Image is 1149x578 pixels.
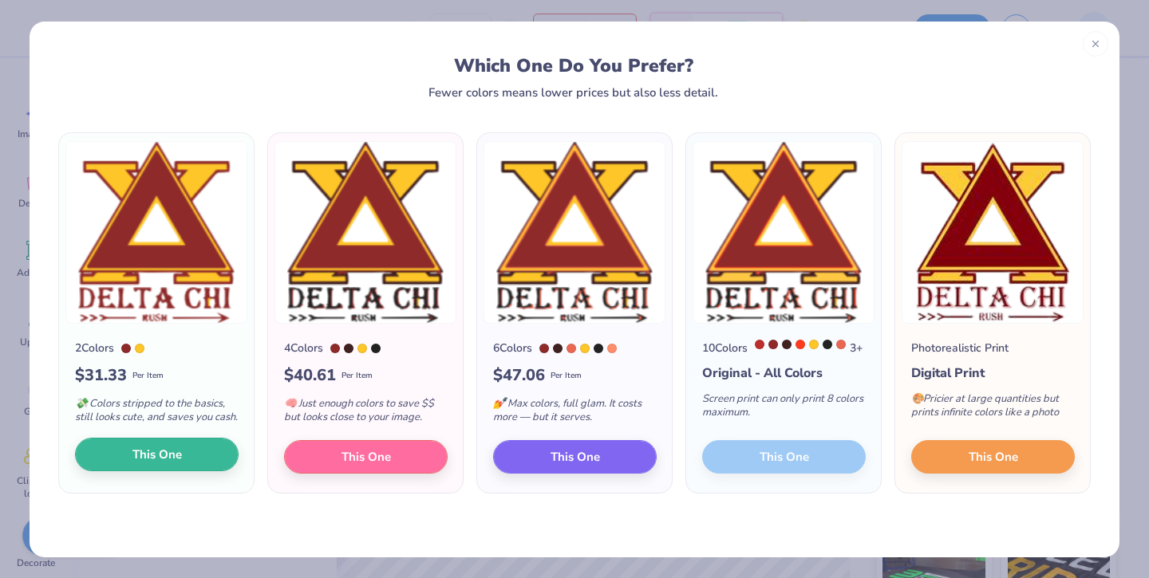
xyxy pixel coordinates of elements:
[911,364,1075,383] div: Digital Print
[371,344,381,353] div: Neutral Black C
[65,141,247,324] img: 2 color option
[121,344,131,353] div: 7623 C
[911,391,924,406] span: 🎨
[274,141,456,324] img: 4 color option
[702,383,866,435] div: Screen print can only print 8 colors maximum.
[284,340,323,356] div: 4 Colors
[782,340,792,349] div: 4975 C
[75,438,239,471] button: This One
[607,344,617,353] div: 1635 C
[344,344,353,353] div: 4975 C
[284,396,297,411] span: 🧠
[135,344,144,353] div: 123 C
[284,387,448,440] div: Just enough colors to save $$ but looks close to your image.
[539,344,549,353] div: 7623 C
[493,387,657,440] div: Max colors, full glam. It costs more — but it serves.
[284,364,336,387] span: $ 40.61
[755,340,764,349] div: 7620 C
[428,86,718,99] div: Fewer colors means lower prices but also less detail.
[796,340,805,349] div: Bright Red C
[493,396,506,411] span: 💅
[73,55,1075,77] div: Which One Do You Prefer?
[484,141,665,324] img: 6 color option
[902,141,1084,324] img: Photorealistic preview
[551,448,600,466] span: This One
[493,364,545,387] span: $ 47.06
[567,344,576,353] div: 7416 C
[342,448,391,466] span: This One
[702,340,748,356] div: 10 Colors
[132,370,164,382] span: Per Item
[755,340,863,356] div: 3 +
[493,440,657,474] button: This One
[357,344,367,353] div: 123 C
[132,446,182,464] span: This One
[911,383,1075,435] div: Pricier at large quantities but prints infinite colors like a photo
[823,340,832,349] div: Neutral Black C
[342,370,373,382] span: Per Item
[551,370,582,382] span: Per Item
[580,344,590,353] div: 123 C
[594,344,603,353] div: Neutral Black C
[911,340,1009,356] div: Photorealistic Print
[493,340,532,356] div: 6 Colors
[693,141,875,324] img: 10 color option
[284,440,448,474] button: This One
[75,396,88,411] span: 💸
[969,448,1018,466] span: This One
[75,387,239,440] div: Colors stripped to the basics, still looks cute, and saves you cash.
[75,364,127,387] span: $ 31.33
[553,344,563,353] div: 4975 C
[809,340,819,349] div: 123 C
[768,340,778,349] div: 7623 C
[836,340,846,349] div: 7416 C
[75,340,114,356] div: 2 Colors
[702,364,866,383] div: Original - All Colors
[330,344,340,353] div: 7623 C
[911,440,1075,474] button: This One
